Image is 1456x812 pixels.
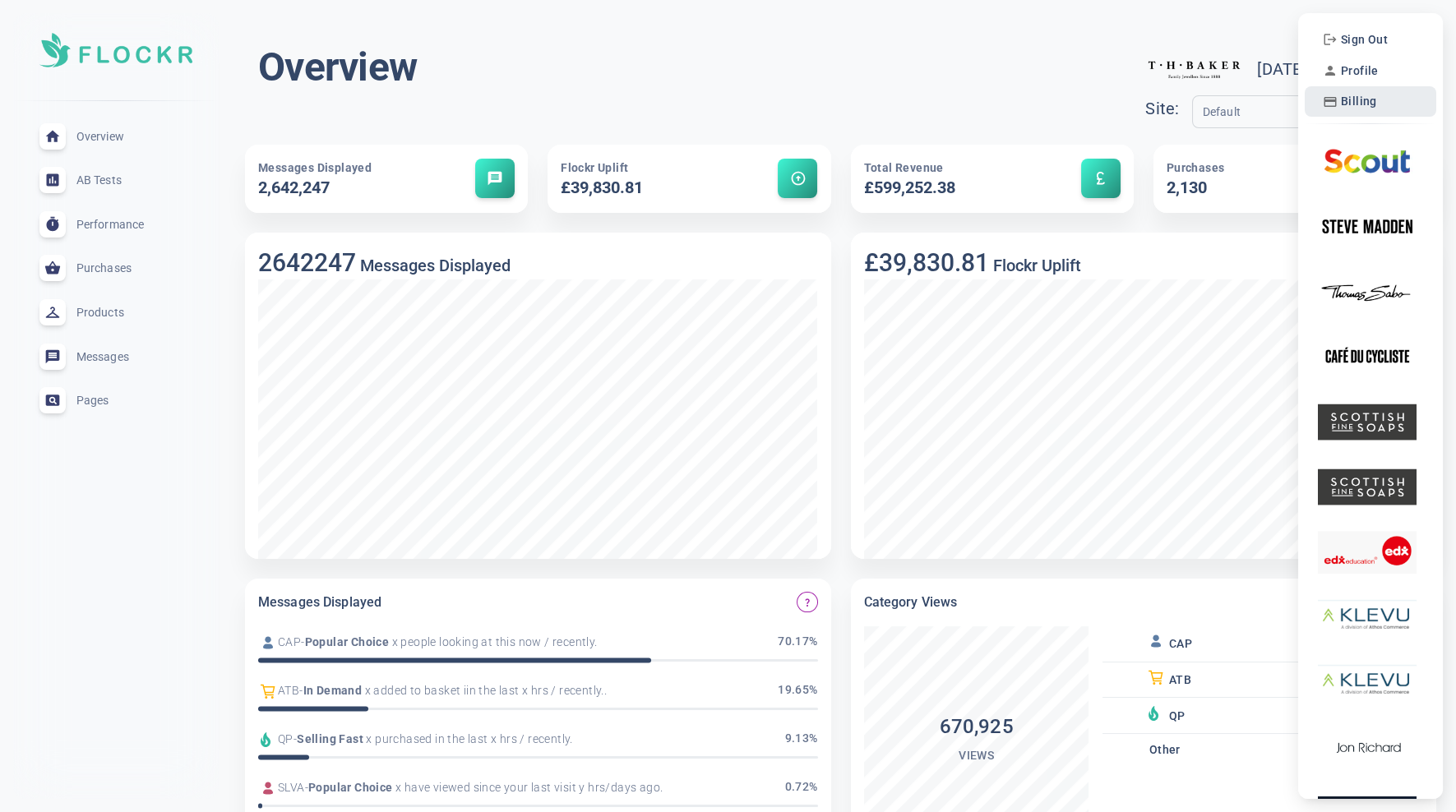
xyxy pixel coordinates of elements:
img: thomassabo [1318,265,1417,317]
img: shopedx [1318,527,1417,579]
img: scottishfinesoaps [1318,461,1417,513]
button: Billing [1318,90,1382,113]
span: Billing [1341,95,1377,108]
img: athos [1318,657,1417,708]
img: scottishfinesoaps [1318,396,1417,448]
img: cafeducycliste [1318,331,1417,383]
img: jonrichard [1318,722,1417,774]
button: Profile [1318,59,1384,82]
span: Sign Out [1341,33,1388,47]
button: Sign Out [1318,28,1393,51]
img: athos [1318,592,1417,644]
span: Profile [1341,64,1379,78]
img: scouts [1318,135,1417,187]
img: stevemadden [1318,201,1417,252]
